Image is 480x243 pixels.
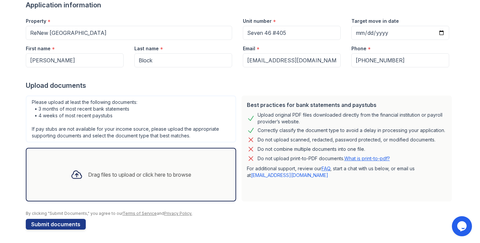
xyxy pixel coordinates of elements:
button: Submit documents [26,219,86,230]
a: Terms of Service [123,211,157,216]
div: Drag files to upload or click here to browse [88,171,191,179]
p: For additional support, review our , start a chat with us below, or email us at [247,165,447,179]
div: Application information [26,0,455,10]
p: Do not upload print-to-PDF documents. [258,155,390,162]
div: Do not upload scanned, redacted, password protected, or modified documents. [258,136,435,144]
label: Email [243,45,255,52]
iframe: chat widget [452,216,473,236]
label: First name [26,45,51,52]
label: Property [26,18,46,24]
a: What is print-to-pdf? [344,156,390,161]
a: Privacy Policy. [164,211,192,216]
div: Upload documents [26,81,455,90]
label: Target move in date [351,18,399,24]
a: FAQ [322,166,330,171]
label: Last name [134,45,159,52]
div: Best practices for bank statements and paystubs [247,101,447,109]
label: Unit number [243,18,272,24]
a: [EMAIL_ADDRESS][DOMAIN_NAME] [251,172,328,178]
div: Upload original PDF files downloaded directly from the financial institution or payroll provider’... [258,112,447,125]
label: Phone [351,45,366,52]
div: Correctly classify the document type to avoid a delay in processing your application. [258,126,445,134]
div: Do not combine multiple documents into one file. [258,145,365,153]
div: By clicking "Submit Documents," you agree to our and [26,211,455,216]
div: Please upload at least the following documents: • 3 months of most recent bank statements • 4 wee... [26,96,236,142]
